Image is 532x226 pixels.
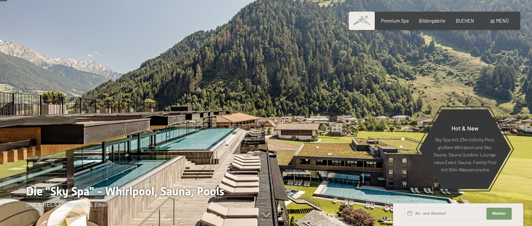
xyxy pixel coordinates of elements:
[419,109,511,189] a: Hot & New Sky Spa mit 23m Infinity Pool, großem Whirlpool und Sky-Sauna, Sauna Outdoor Lounge, ne...
[393,197,418,201] span: Schnellanfrage
[433,136,497,174] p: Sky Spa mit 23m Infinity Pool, großem Whirlpool und Sky-Sauna, Sauna Outdoor Lounge, neue Event-S...
[486,208,512,220] button: Weiter
[381,18,409,24] a: Premium Spa
[419,18,446,24] a: Bildergalerie
[492,211,506,216] span: Weiter
[496,18,509,24] span: Menü
[456,18,474,24] a: BUCHEN
[452,124,478,132] span: Hot & New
